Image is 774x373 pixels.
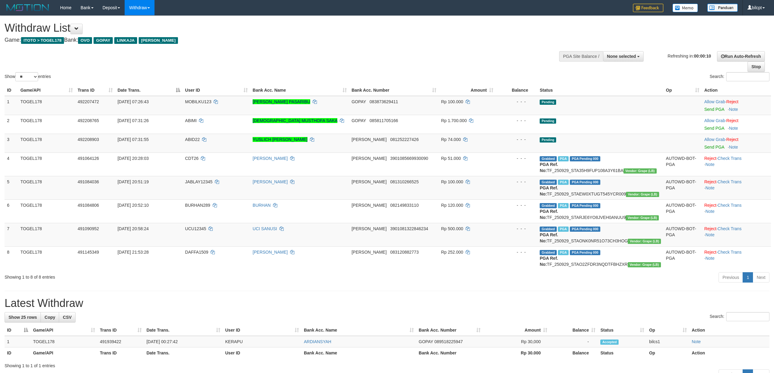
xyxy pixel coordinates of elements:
[390,250,419,255] span: Copy 083120882773 to clipboard
[419,339,433,344] span: GOPAY
[704,179,716,184] a: Reject
[570,203,600,208] span: PGA Pending
[5,272,318,280] div: Showing 1 to 8 of 8 entries
[5,115,18,134] td: 2
[253,250,288,255] a: [PERSON_NAME]
[694,53,711,58] strong: 00:00:10
[626,215,659,220] span: Vendor URL: https://dashboard.q2checkout.com/secure
[144,336,223,347] td: [DATE] 00:27:42
[118,156,149,161] span: [DATE] 20:28:03
[185,250,208,255] span: DAFFA1509
[441,250,463,255] span: Rp 252.000
[726,312,769,321] input: Search:
[540,250,557,255] span: Grabbed
[559,51,603,62] div: PGA Site Balance /
[550,347,598,359] th: Balance
[441,137,461,142] span: Rp 74.000
[705,185,715,190] a: Note
[558,156,569,161] span: Marked by bilcs1
[726,118,739,123] a: Reject
[144,325,223,336] th: Date Trans.: activate to sort column ascending
[18,223,75,246] td: TOGEL178
[370,99,398,104] span: Copy 083873629411 to clipboard
[600,340,619,345] span: Accepted
[704,226,716,231] a: Reject
[5,176,18,199] td: 5
[352,156,387,161] span: [PERSON_NAME]
[18,246,75,270] td: TOGEL178
[550,336,598,347] td: -
[498,179,535,185] div: - - -
[185,99,211,104] span: MOBILKU123
[628,239,661,244] span: Vendor URL: https://dashboard.q2checkout.com/secure
[710,72,769,81] label: Search:
[98,347,144,359] th: Trans ID
[5,325,30,336] th: ID: activate to sort column descending
[18,115,75,134] td: TOGEL178
[540,203,557,208] span: Grabbed
[30,336,97,347] td: TOGEL178
[603,51,644,62] button: None selected
[253,226,277,231] a: UCI SANUSI
[59,312,76,322] a: CSV
[729,107,738,112] a: Note
[94,37,113,44] span: GOPAY
[253,137,307,142] a: YUSLICH [PERSON_NAME]
[75,85,115,96] th: Trans ID: activate to sort column ascending
[598,325,647,336] th: Status: activate to sort column ascending
[390,203,419,208] span: Copy 082149833110 to clipboard
[540,118,556,124] span: Pending
[44,315,55,320] span: Copy
[663,223,702,246] td: AUTOWD-BOT-PGA
[78,203,99,208] span: 491084806
[598,347,647,359] th: Status
[689,325,769,336] th: Action
[441,179,463,184] span: Rp 100.000
[185,137,200,142] span: ABID22
[118,226,149,231] span: [DATE] 20:58:24
[304,339,331,344] a: ARDIANSYAH
[705,256,715,261] a: Note
[5,3,51,12] img: MOTION_logo.png
[5,297,769,309] h1: Latest Withdraw
[185,156,198,161] span: CDT26
[702,199,771,223] td: · ·
[668,53,711,58] span: Refreshing in:
[30,347,97,359] th: Game/API
[498,226,535,232] div: - - -
[118,137,149,142] span: [DATE] 07:31:55
[704,118,726,123] span: ·
[223,325,301,336] th: User ID: activate to sort column ascending
[98,325,144,336] th: Trans ID: activate to sort column ascending
[183,85,250,96] th: User ID: activate to sort column ascending
[540,100,556,105] span: Pending
[5,96,18,115] td: 1
[441,118,467,123] span: Rp 1.700.000
[223,347,301,359] th: User ID
[702,246,771,270] td: · ·
[717,51,765,62] a: Run Auto-Refresh
[185,203,210,208] span: BURHAN289
[718,156,742,161] a: Check Trans
[704,107,724,112] a: Send PGA
[540,185,558,196] b: PGA Ref. No:
[15,72,38,81] select: Showentries
[115,85,183,96] th: Date Trans.: activate to sort column descending
[704,250,716,255] a: Reject
[537,199,663,223] td: TF_250929_STARJE6YO8JVEH0ANUU9
[498,136,535,143] div: - - -
[301,325,416,336] th: Bank Acc. Name: activate to sort column ascending
[702,134,771,153] td: ·
[726,137,739,142] a: Reject
[253,203,271,208] a: BURHAN
[118,179,149,184] span: [DATE] 20:51:19
[439,85,496,96] th: Amount: activate to sort column ascending
[441,226,463,231] span: Rp 500.000
[537,246,663,270] td: TF_250929_STAO2ZFDR3NQDTFBHZXR
[707,4,738,12] img: panduan.png
[704,137,725,142] a: Allow Grab
[704,203,716,208] a: Reject
[705,232,715,237] a: Note
[743,272,753,283] a: 1
[78,118,99,123] span: 492208765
